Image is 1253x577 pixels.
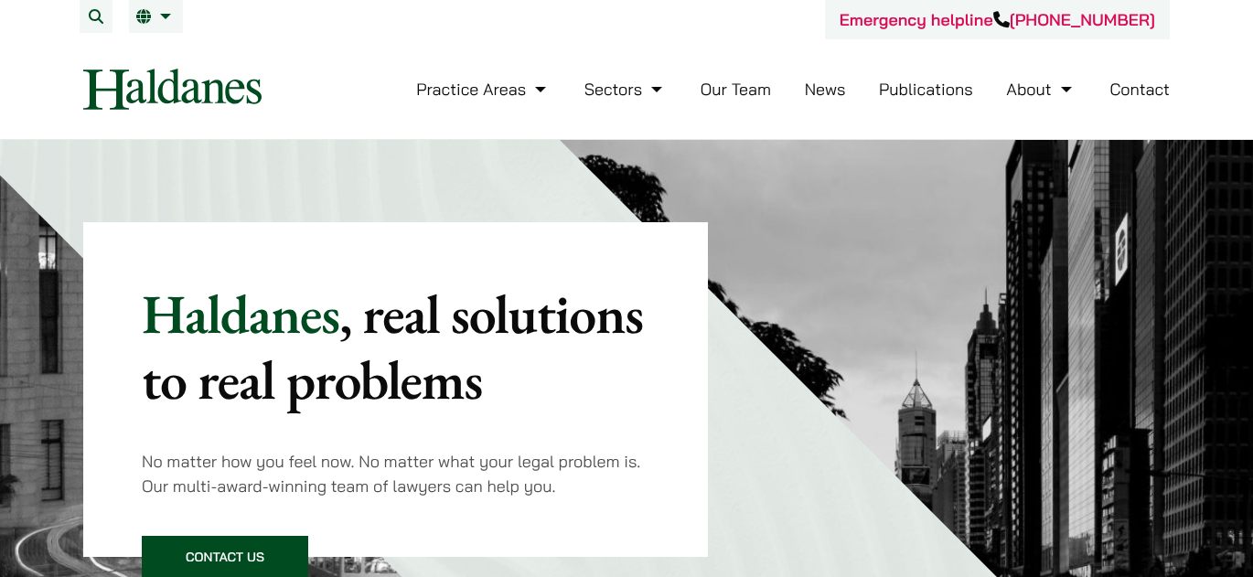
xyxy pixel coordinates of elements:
[584,79,667,100] a: Sectors
[142,281,649,412] p: Haldanes
[805,79,846,100] a: News
[142,449,649,498] p: No matter how you feel now. No matter what your legal problem is. Our multi-award-winning team of...
[136,9,176,24] a: EN
[879,79,973,100] a: Publications
[1109,79,1170,100] a: Contact
[701,79,771,100] a: Our Team
[83,69,262,110] img: Logo of Haldanes
[142,278,643,415] mark: , real solutions to real problems
[840,9,1155,30] a: Emergency helpline[PHONE_NUMBER]
[416,79,551,100] a: Practice Areas
[1006,79,1076,100] a: About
